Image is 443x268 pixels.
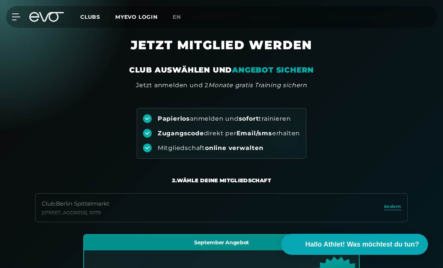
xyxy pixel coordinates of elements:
[115,14,158,20] a: MYEVO LOGIN
[42,200,109,208] div: Club : Berlin Spittelmarkt
[384,203,401,210] span: ändern
[80,13,115,20] a: Clubs
[305,239,419,250] span: Hallo Athlet! Was möchtest du tun?
[173,14,181,20] span: en
[232,65,314,74] em: ANGEBOT SICHERN
[239,115,259,122] strong: sofort
[49,38,394,65] h1: JETZT MITGLIED WERDEN
[129,65,314,75] div: CLUB AUSWÄHLEN UND
[237,130,272,137] strong: Email/sms
[158,144,264,152] div: Mitgliedschaft
[158,129,300,138] div: direkt per erhalten
[158,115,291,123] div: anmelden und trainieren
[384,203,401,212] a: ändern
[173,13,190,21] a: en
[208,82,307,89] em: Monate gratis Training sichern
[281,234,428,255] button: Hallo Athlet! Was möchtest du tun?
[42,210,109,216] div: [STREET_ADDRESS] , 10179
[158,130,204,137] strong: Zugangscode
[172,177,271,184] div: 2. Wähle deine Mitgliedschaft
[205,144,264,151] strong: online verwalten
[80,14,100,20] span: Clubs
[136,81,307,90] div: Jetzt anmelden und 2
[158,115,190,122] strong: Papierlos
